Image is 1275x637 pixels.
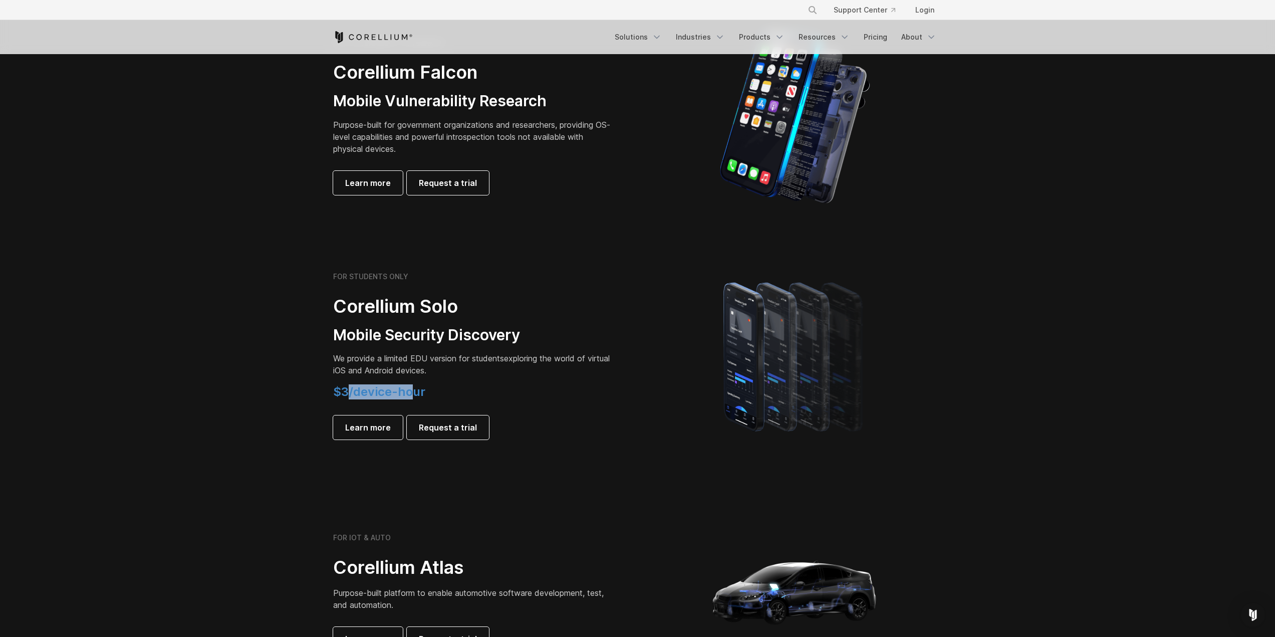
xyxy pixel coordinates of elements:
button: Search [804,1,822,19]
a: About [895,28,942,46]
h3: Mobile Vulnerability Research [333,92,614,111]
h6: FOR IOT & AUTO [333,533,391,542]
img: iPhone model separated into the mechanics used to build the physical device. [719,29,870,204]
a: Solutions [609,28,668,46]
span: We provide a limited EDU version for students [333,353,504,363]
span: Request a trial [419,177,477,189]
h2: Corellium Falcon [333,61,614,84]
a: Corellium Home [333,31,413,43]
a: Request a trial [407,415,489,440]
img: A lineup of four iPhone models becoming more gradient and blurred [703,268,886,444]
h3: Mobile Security Discovery [333,326,614,345]
h6: FOR STUDENTS ONLY [333,272,408,281]
span: Learn more [345,177,391,189]
span: Request a trial [419,421,477,434]
a: Login [907,1,942,19]
a: Support Center [826,1,903,19]
p: exploring the world of virtual iOS and Android devices. [333,352,614,376]
a: Request a trial [407,171,489,195]
a: Pricing [858,28,893,46]
a: Learn more [333,415,403,440]
a: Industries [670,28,731,46]
a: Resources [793,28,856,46]
h2: Corellium Atlas [333,556,614,579]
a: Products [733,28,791,46]
div: Navigation Menu [609,28,942,46]
span: Learn more [345,421,391,434]
div: Navigation Menu [796,1,942,19]
a: Learn more [333,171,403,195]
h2: Corellium Solo [333,295,614,318]
span: $3/device-hour [333,384,425,399]
span: Purpose-built platform to enable automotive software development, test, and automation. [333,588,604,610]
p: Purpose-built for government organizations and researchers, providing OS-level capabilities and p... [333,119,614,155]
div: Open Intercom Messenger [1241,603,1265,627]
